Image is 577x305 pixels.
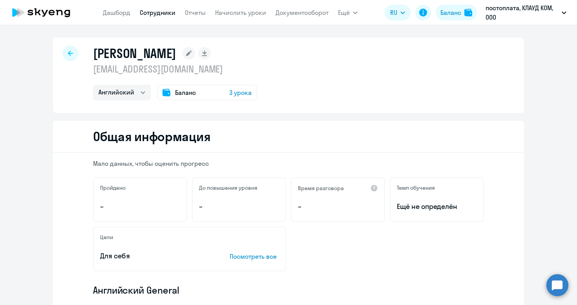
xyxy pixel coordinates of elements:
h5: Время разговора [298,185,344,192]
h1: [PERSON_NAME] [93,45,176,61]
a: Дашборд [103,9,130,16]
p: Для себя [100,251,205,261]
span: Ещё не определён [397,202,477,212]
span: Английский General [93,284,179,296]
div: Баланс [440,8,461,17]
button: постоплата, КЛАУД КОМ, ООО [482,3,570,22]
img: balance [464,9,472,16]
h5: Темп обучения [397,184,435,191]
p: – [199,202,279,212]
h5: До повышения уровня [199,184,257,191]
span: Ещё [338,8,350,17]
a: Сотрудники [140,9,175,16]
span: Баланс [175,88,196,97]
button: Балансbalance [436,5,477,20]
p: – [100,202,180,212]
a: Документооборот [276,9,329,16]
button: RU [385,5,411,20]
p: постоплата, КЛАУД КОМ, ООО [486,3,559,22]
p: Посмотреть все [230,252,279,261]
a: Отчеты [185,9,206,16]
p: – [298,202,378,212]
p: Мало данных, чтобы оценить прогресс [93,159,484,168]
h5: Цели [100,234,113,241]
h2: Общая информация [93,129,210,144]
span: 3 урока [229,88,252,97]
button: Ещё [338,5,358,20]
a: Начислить уроки [215,9,266,16]
p: [EMAIL_ADDRESS][DOMAIN_NAME] [93,63,257,75]
h5: Пройдено [100,184,126,191]
span: RU [390,8,397,17]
